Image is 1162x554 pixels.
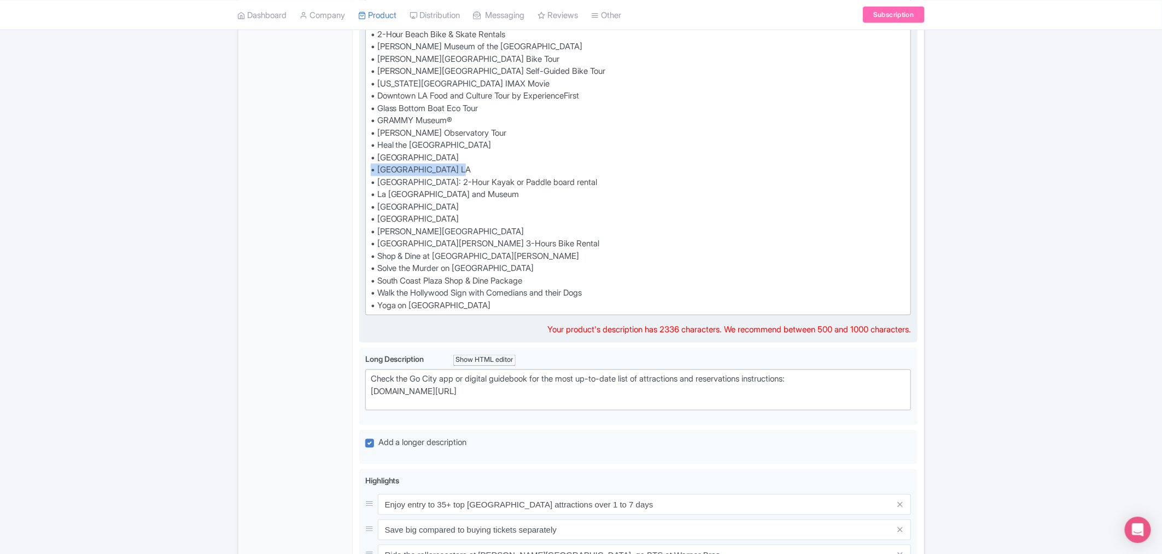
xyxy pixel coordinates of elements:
div: Check the Go City app or digital guidebook for the most up-to-date list of attractions and reserv... [371,373,906,398]
div: Your product's description has 2336 characters. We recommend between 500 and 1000 characters. [547,324,911,337]
span: Highlights [365,476,400,486]
div: Show HTML editor [453,355,516,366]
div: Open Intercom Messenger [1125,517,1151,543]
span: Long Description [365,355,426,364]
a: Subscription [863,7,924,23]
span: Add a longer description [378,437,467,448]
